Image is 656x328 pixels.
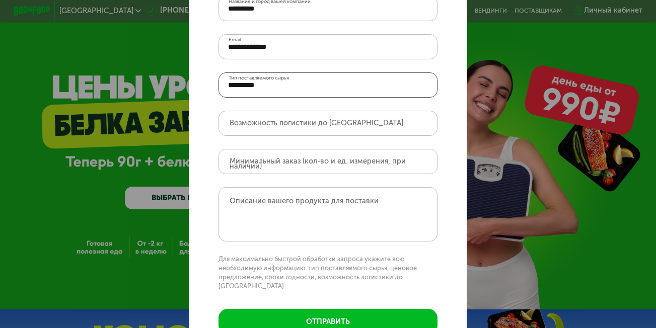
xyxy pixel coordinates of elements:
[218,255,437,291] p: Для максимально быстрой обработки запроса укажите всю необходимую информацию: тип поставляемого с...
[229,76,289,81] label: Тип поставляемого сырья
[230,121,403,126] label: Возможность логистики до [GEOGRAPHIC_DATA]
[229,38,241,43] label: Email
[230,159,438,169] label: Минимальный заказ (кол-во и ед. измерения, при наличии)
[230,197,379,206] label: Описание вашего продукта для поставки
